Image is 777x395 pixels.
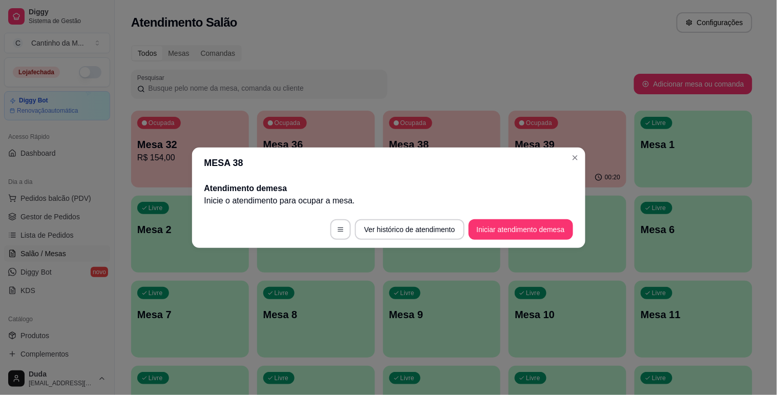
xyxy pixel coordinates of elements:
[192,148,585,178] header: MESA 38
[204,182,573,195] h2: Atendimento de mesa
[567,150,583,166] button: Close
[469,219,573,240] button: Iniciar atendimento demesa
[204,195,573,207] p: Inicie o atendimento para ocupar a mesa .
[355,219,464,240] button: Ver histórico de atendimento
